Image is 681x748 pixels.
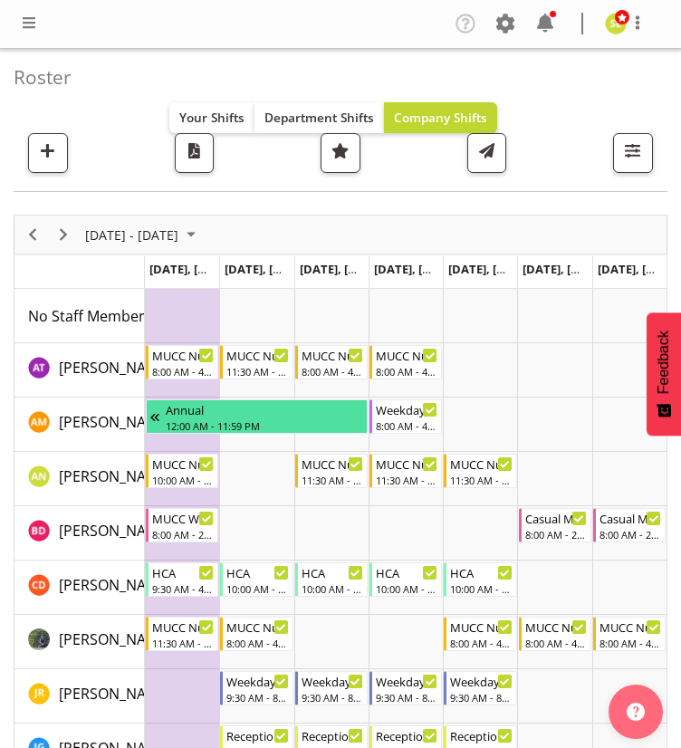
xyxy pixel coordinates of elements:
div: 8:00 AM - 4:30 PM [599,636,661,650]
div: Annual [166,400,363,418]
a: [PERSON_NAME] [59,574,171,596]
div: MUCC Nursing AM Weekday [376,346,437,364]
div: previous period [17,216,48,254]
div: Agnes Tyson"s event - MUCC Nursing AM Weekday Begin From Monday, October 27, 2025 at 8:00:00 AM G... [146,345,218,379]
span: Feedback [656,331,672,394]
div: Jacinta Rangi"s event - Weekday ECP Begin From Friday, October 31, 2025 at 9:30:00 AM GMT+13:00 E... [444,671,516,705]
div: 10:00 AM - 3:00 PM [302,581,363,596]
a: [PERSON_NAME] [59,357,171,379]
td: Alexandra Madigan resource [14,398,145,452]
a: [PERSON_NAME] [59,465,171,487]
div: 10:00 AM - 3:00 PM [376,581,437,596]
button: Your Shifts [169,102,254,133]
div: 10:00 AM - 6:30 PM [152,473,214,487]
div: Casual Medical Officer Weekend [525,509,587,527]
div: MUCC Nursing AM Weekday [450,618,512,636]
div: Alysia Newman-Woods"s event - MUCC Nursing Midshift Begin From Monday, October 27, 2025 at 10:00:... [146,454,218,488]
span: Department Shifts [264,109,374,126]
span: Your Shifts [179,109,245,126]
div: Beata Danielek"s event - MUCC Weekday Casual Dr Begin From Monday, October 27, 2025 at 8:00:00 AM... [146,508,218,542]
div: HCA [226,563,288,581]
a: [PERSON_NAME] [59,683,171,705]
span: Company Shifts [394,109,487,126]
div: 8:00 AM - 4:30 PM [302,364,363,379]
div: MUCC Nursing PM Weekday [450,455,512,473]
div: MUCC Weekday Casual Dr [152,509,214,527]
span: [PERSON_NAME] [59,684,171,704]
span: No Staff Member [28,306,145,326]
div: Beata Danielek"s event - Casual Medical Officer Weekend Begin From Saturday, November 1, 2025 at ... [519,508,591,542]
div: Oct 27 - Nov 02, 2025 [79,216,206,254]
button: Send a list of all shifts for the selected filtered period to all rostered employees. [467,133,507,173]
div: Weekday ECP [226,672,288,690]
span: [PERSON_NAME] [59,358,171,378]
div: Gloria Varghese"s event - MUCC Nursing AM Weekday Begin From Tuesday, October 28, 2025 at 8:00:00... [220,617,293,651]
div: 9:30 AM - 8:00 PM [376,690,437,705]
div: Agnes Tyson"s event - MUCC Nursing AM Weekday Begin From Thursday, October 30, 2025 at 8:00:00 AM... [369,345,442,379]
a: [PERSON_NAME] [59,520,171,542]
div: 11:30 AM - 8:00 PM [302,473,363,487]
div: HCA [302,563,363,581]
div: Jacinta Rangi"s event - Weekday ECP Begin From Tuesday, October 28, 2025 at 9:30:00 AM GMT+13:00 ... [220,671,293,705]
div: MUCC Nursing PM Weekday [226,346,288,364]
div: 9:30 AM - 8:00 PM [226,690,288,705]
div: Reception Admin Weekday AM [376,726,437,744]
div: Weekday ECP [450,672,512,690]
div: Gloria Varghese"s event - MUCC Nursing AM Weekday Begin From Friday, October 31, 2025 at 8:00:00 ... [444,617,516,651]
div: Reception Admin Weekday AM [450,726,512,744]
div: MUCC Nursing PM Weekday [152,618,214,636]
span: [PERSON_NAME] [59,575,171,595]
div: Alexandra Madigan"s event - Weekday Medical Officer Begin From Thursday, October 30, 2025 at 8:00... [369,399,442,434]
img: sarah-edwards11800.jpg [605,13,627,34]
button: Highlight an important date within the roster. [321,133,360,173]
div: Alysia Newman-Woods"s event - MUCC Nursing PM Weekday Begin From Thursday, October 30, 2025 at 11... [369,454,442,488]
div: Cordelia Davies"s event - HCA Begin From Monday, October 27, 2025 at 9:30:00 AM GMT+13:00 Ends At... [146,562,218,597]
span: [DATE], [DATE] [149,261,232,277]
button: Next [52,224,76,246]
div: 8:00 AM - 2:00 PM [599,527,661,542]
div: 8:00 AM - 4:30 PM [450,636,512,650]
button: October 2025 [82,224,204,246]
div: Cordelia Davies"s event - HCA Begin From Friday, October 31, 2025 at 10:00:00 AM GMT+13:00 Ends A... [444,562,516,597]
span: [PERSON_NAME] [59,629,171,649]
div: Weekday ECP [302,672,363,690]
div: MUCC Nursing AM Weekday [152,346,214,364]
td: Agnes Tyson resource [14,343,145,398]
span: [DATE], [DATE] [374,261,456,277]
a: [PERSON_NAME] [59,411,171,433]
span: [DATE], [DATE] [523,261,605,277]
div: MUCC Nursing PM Weekday [302,455,363,473]
td: No Staff Member resource [14,289,145,343]
td: Gloria Varghese resource [14,615,145,669]
div: MUCC Nursing AM Weekends [599,618,661,636]
div: Alysia Newman-Woods"s event - MUCC Nursing PM Weekday Begin From Wednesday, October 29, 2025 at 1... [295,454,368,488]
span: [DATE], [DATE] [300,261,382,277]
div: 8:00 AM - 2:00 PM [525,527,587,542]
div: 8:00 AM - 4:30 PM [152,364,214,379]
div: Beata Danielek"s event - Casual Medical Officer Weekend Begin From Sunday, November 2, 2025 at 8:... [593,508,666,542]
div: Weekday ECP [376,672,437,690]
div: 8:00 AM - 2:30 PM [152,527,214,542]
div: HCA [376,563,437,581]
button: Feedback - Show survey [647,312,681,436]
div: 9:30 AM - 8:00 PM [450,690,512,705]
div: Agnes Tyson"s event - MUCC Nursing AM Weekday Begin From Wednesday, October 29, 2025 at 8:00:00 A... [295,345,368,379]
div: 8:00 AM - 4:30 PM [376,418,437,433]
div: 8:00 AM - 4:30 PM [226,636,288,650]
div: Jacinta Rangi"s event - Weekday ECP Begin From Thursday, October 30, 2025 at 9:30:00 AM GMT+13:00... [369,671,442,705]
div: 12:00 AM - 11:59 PM [166,418,363,433]
div: 10:00 AM - 3:00 PM [450,581,512,596]
div: Alysia Newman-Woods"s event - MUCC Nursing PM Weekday Begin From Friday, October 31, 2025 at 11:3... [444,454,516,488]
div: Jacinta Rangi"s event - Weekday ECP Begin From Wednesday, October 29, 2025 at 9:30:00 AM GMT+13:0... [295,671,368,705]
div: HCA [152,563,214,581]
img: help-xxl-2.png [627,703,645,721]
div: MUCC Nursing AM Weekends [525,618,587,636]
td: Jacinta Rangi resource [14,669,145,724]
div: 11:30 AM - 8:00 PM [450,473,512,487]
div: MUCC Nursing Midshift [152,455,214,473]
div: Alexandra Madigan"s event - Annual Begin From Friday, October 10, 2025 at 12:00:00 AM GMT+13:00 E... [146,399,368,434]
div: next period [48,216,79,254]
div: 8:00 AM - 4:30 PM [376,364,437,379]
span: [PERSON_NAME] [59,521,171,541]
div: Cordelia Davies"s event - HCA Begin From Tuesday, October 28, 2025 at 10:00:00 AM GMT+13:00 Ends ... [220,562,293,597]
